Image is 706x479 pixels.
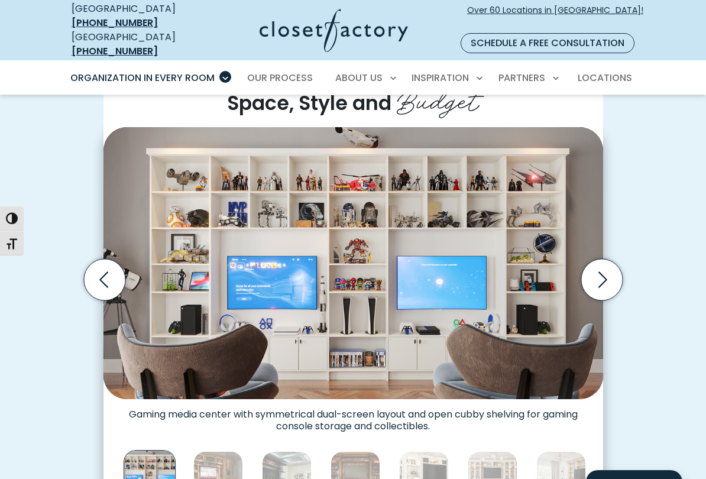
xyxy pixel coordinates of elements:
[70,71,215,85] span: Organization in Every Room
[62,62,644,95] nav: Primary Menu
[72,2,200,30] div: [GEOGRAPHIC_DATA]
[260,9,408,52] img: Closet Factory Logo
[103,127,603,399] img: Gaming media center with dual tv monitors and gaming console storage
[335,71,383,85] span: About Us
[72,16,158,30] a: [PHONE_NUMBER]
[397,77,479,119] span: Budget
[227,89,391,117] span: Space, Style and
[79,254,130,305] button: Previous slide
[103,399,603,432] figcaption: Gaming media center with symmetrical dual-screen layout and open cubby shelving for gaming consol...
[498,71,545,85] span: Partners
[461,33,634,53] a: Schedule a Free Consultation
[467,4,643,29] span: Over 60 Locations in [GEOGRAPHIC_DATA]!
[72,44,158,58] a: [PHONE_NUMBER]
[72,30,200,59] div: [GEOGRAPHIC_DATA]
[412,71,469,85] span: Inspiration
[578,71,632,85] span: Locations
[577,254,627,305] button: Next slide
[247,71,313,85] span: Our Process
